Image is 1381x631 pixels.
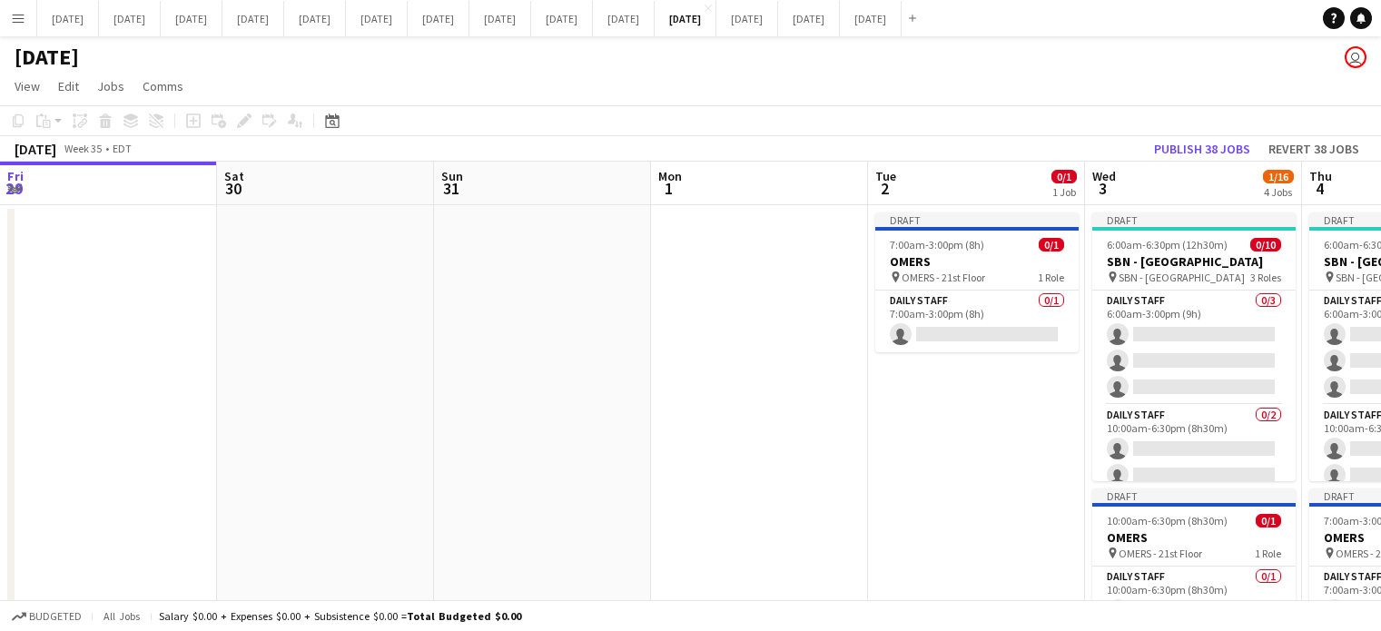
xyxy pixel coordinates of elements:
app-job-card: Draft7:00am-3:00pm (8h)0/1OMERS OMERS - 21st Floor1 RoleDaily Staff0/17:00am-3:00pm (8h) [875,212,1079,352]
span: 4 [1307,178,1332,199]
span: 0/10 [1250,238,1281,251]
span: 3 Roles [1250,271,1281,284]
span: 0/1 [1051,170,1077,183]
app-card-role: Daily Staff0/110:00am-6:30pm (8h30m) [1092,567,1296,628]
a: Jobs [90,74,132,98]
a: View [7,74,47,98]
span: Tue [875,168,896,184]
a: Comms [135,74,191,98]
button: [DATE] [222,1,284,36]
button: [DATE] [531,1,593,36]
span: Budgeted [29,610,82,623]
button: [DATE] [655,1,716,36]
div: Draft [875,212,1079,227]
button: Publish 38 jobs [1147,137,1258,161]
button: [DATE] [284,1,346,36]
button: Budgeted [9,606,84,626]
span: Jobs [97,78,124,94]
div: 1 Job [1052,185,1076,199]
span: Week 35 [60,142,105,155]
span: Comms [143,78,183,94]
h3: OMERS [875,253,1079,270]
button: [DATE] [716,1,778,36]
button: [DATE] [99,1,161,36]
span: 1 [656,178,682,199]
button: [DATE] [408,1,469,36]
span: Thu [1309,168,1332,184]
span: 6:00am-6:30pm (12h30m) [1107,238,1228,251]
span: 3 [1090,178,1116,199]
span: Sat [224,168,244,184]
span: 1 Role [1038,271,1064,284]
span: 10:00am-6:30pm (8h30m) [1107,514,1228,527]
span: SBN - [GEOGRAPHIC_DATA] [1119,271,1245,284]
span: 2 [873,178,896,199]
span: Sun [441,168,463,184]
div: Salary $0.00 + Expenses $0.00 + Subsistence $0.00 = [159,609,521,623]
span: Total Budgeted $0.00 [407,609,521,623]
button: [DATE] [778,1,840,36]
span: 31 [439,178,463,199]
div: EDT [113,142,132,155]
button: [DATE] [37,1,99,36]
app-job-card: Draft6:00am-6:30pm (12h30m)0/10SBN - [GEOGRAPHIC_DATA] SBN - [GEOGRAPHIC_DATA]3 RolesDaily Staff0... [1092,212,1296,481]
span: Wed [1092,168,1116,184]
app-card-role: Daily Staff0/36:00am-3:00pm (9h) [1092,291,1296,405]
button: [DATE] [840,1,902,36]
span: 7:00am-3:00pm (8h) [890,238,984,251]
span: Edit [58,78,79,94]
button: [DATE] [161,1,222,36]
span: Fri [7,168,24,184]
span: Mon [658,168,682,184]
button: [DATE] [593,1,655,36]
span: OMERS - 21st Floor [902,271,985,284]
h3: OMERS [1092,529,1296,546]
span: 29 [5,178,24,199]
span: All jobs [100,609,143,623]
button: [DATE] [346,1,408,36]
button: [DATE] [469,1,531,36]
div: Draft [1092,488,1296,503]
span: 0/1 [1039,238,1064,251]
h3: SBN - [GEOGRAPHIC_DATA] [1092,253,1296,270]
div: Draft [1092,212,1296,227]
app-user-avatar: Jolanta Rokowski [1345,46,1366,68]
span: 1/16 [1263,170,1294,183]
span: 30 [222,178,244,199]
span: OMERS - 21st Floor [1119,547,1202,560]
app-job-card: Draft10:00am-6:30pm (8h30m)0/1OMERS OMERS - 21st Floor1 RoleDaily Staff0/110:00am-6:30pm (8h30m) [1092,488,1296,628]
div: [DATE] [15,140,56,158]
span: View [15,78,40,94]
span: 1 Role [1255,547,1281,560]
button: Revert 38 jobs [1261,137,1366,161]
app-card-role: Daily Staff0/17:00am-3:00pm (8h) [875,291,1079,352]
app-card-role: Daily Staff0/210:00am-6:30pm (8h30m) [1092,405,1296,493]
div: 4 Jobs [1264,185,1293,199]
h1: [DATE] [15,44,79,71]
a: Edit [51,74,86,98]
span: 0/1 [1256,514,1281,527]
